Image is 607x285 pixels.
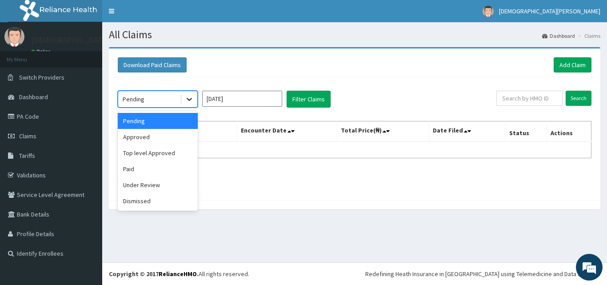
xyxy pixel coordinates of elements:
th: Date Filed [429,121,506,142]
span: [DEMOGRAPHIC_DATA][PERSON_NAME] [499,7,600,15]
span: Tariffs [19,152,35,160]
div: Paid [118,161,198,177]
div: Approved [118,129,198,145]
th: Actions [547,121,591,142]
div: Chat with us now [46,50,149,61]
a: Online [31,48,52,55]
a: Dashboard [542,32,575,40]
p: [DEMOGRAPHIC_DATA][PERSON_NAME] [31,36,168,44]
strong: Copyright © 2017 . [109,270,199,278]
a: RelianceHMO [159,270,197,278]
div: Redefining Heath Insurance in [GEOGRAPHIC_DATA] using Telemedicine and Data Science! [365,269,600,278]
button: Filter Claims [287,91,331,108]
h1: All Claims [109,29,600,40]
div: Dismissed [118,193,198,209]
th: Status [506,121,547,142]
button: Download Paid Claims [118,57,187,72]
li: Claims [576,32,600,40]
input: Search [566,91,591,106]
span: Dashboard [19,93,48,101]
div: Minimize live chat window [146,4,167,26]
textarea: Type your message and hit 'Enter' [4,190,169,221]
img: User Image [483,6,494,17]
input: Select Month and Year [202,91,282,107]
img: User Image [4,27,24,47]
div: Under Review [118,177,198,193]
footer: All rights reserved. [102,262,607,285]
img: d_794563401_company_1708531726252_794563401 [16,44,36,67]
th: Encounter Date [237,121,337,142]
span: Claims [19,132,36,140]
span: We're online! [52,86,123,176]
div: Top level Approved [118,145,198,161]
div: Pending [118,113,198,129]
a: Add Claim [554,57,591,72]
div: Pending [123,95,144,104]
input: Search by HMO ID [496,91,563,106]
th: Total Price(₦) [337,121,429,142]
span: Switch Providers [19,73,64,81]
